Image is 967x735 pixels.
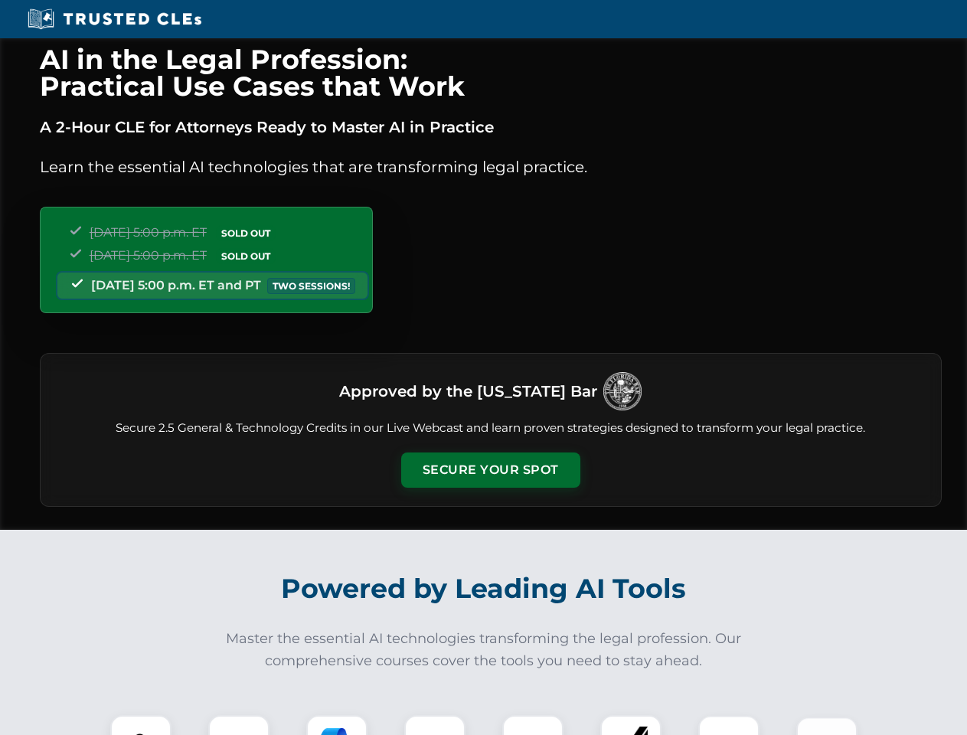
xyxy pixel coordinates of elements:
span: [DATE] 5:00 p.m. ET [90,225,207,240]
p: Secure 2.5 General & Technology Credits in our Live Webcast and learn proven strategies designed ... [59,420,923,437]
p: Master the essential AI technologies transforming the legal profession. Our comprehensive courses... [216,628,752,672]
p: Learn the essential AI technologies that are transforming legal practice. [40,155,942,179]
h1: AI in the Legal Profession: Practical Use Cases that Work [40,46,942,100]
span: SOLD OUT [216,248,276,264]
h3: Approved by the [US_STATE] Bar [339,377,597,405]
button: Secure Your Spot [401,452,580,488]
span: SOLD OUT [216,225,276,241]
h2: Powered by Leading AI Tools [60,562,908,616]
span: [DATE] 5:00 p.m. ET [90,248,207,263]
p: A 2-Hour CLE for Attorneys Ready to Master AI in Practice [40,115,942,139]
img: Logo [603,372,642,410]
img: Trusted CLEs [23,8,206,31]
